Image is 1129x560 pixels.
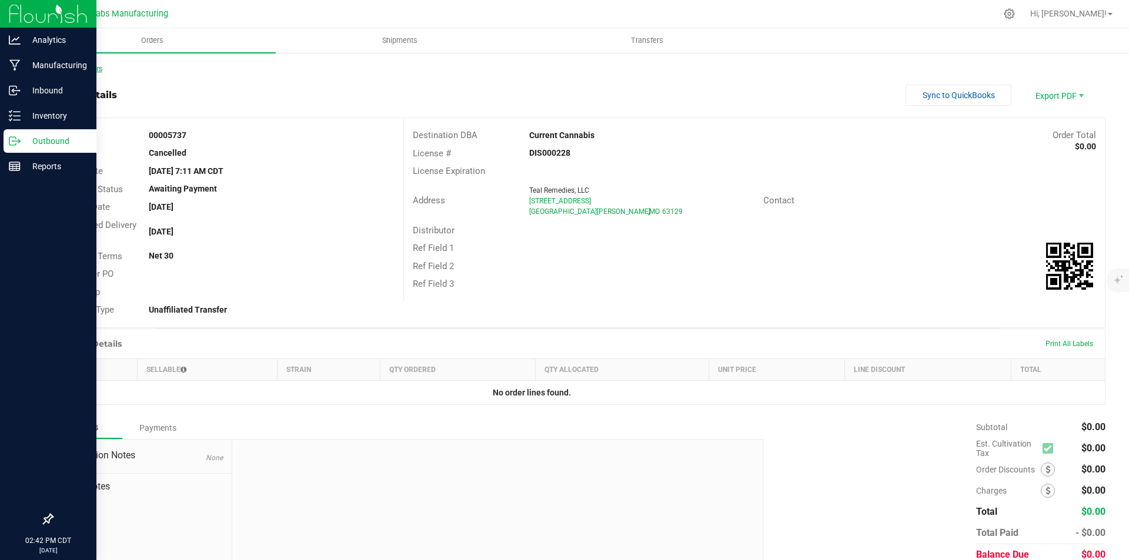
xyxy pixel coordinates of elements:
[149,166,223,176] strong: [DATE] 7:11 AM CDT
[535,358,709,380] th: Qty Allocated
[976,465,1041,474] span: Order Discounts
[21,134,91,148] p: Outbound
[1046,340,1093,348] span: Print All Labels
[206,454,223,462] span: None
[9,160,21,172] inline-svg: Reports
[1002,8,1017,19] div: Manage settings
[1081,442,1105,454] span: $0.00
[413,130,477,140] span: Destination DBA
[21,33,91,47] p: Analytics
[976,506,997,517] span: Total
[61,220,136,244] span: Requested Delivery Date
[277,358,380,380] th: Strain
[923,90,995,100] span: Sync to QuickBooks
[5,546,91,555] p: [DATE]
[9,110,21,122] inline-svg: Inventory
[413,225,455,236] span: Distributor
[61,448,223,462] span: Destination Notes
[413,166,485,176] span: License Expiration
[976,527,1018,538] span: Total Paid
[1075,142,1096,151] strong: $0.00
[149,251,173,260] strong: Net 30
[529,186,589,195] span: Teal Remedies, LLC
[21,159,91,173] p: Reports
[976,439,1038,458] span: Est. Cultivation Tax
[122,417,193,438] div: Payments
[28,28,276,53] a: Orders
[9,135,21,147] inline-svg: Outbound
[413,279,454,289] span: Ref Field 3
[61,479,223,494] span: Order Notes
[149,305,227,314] strong: Unaffiliated Transfer
[844,358,1011,380] th: Line Discount
[366,35,433,46] span: Shipments
[413,148,451,159] span: License #
[529,130,594,140] strong: Current Cannabis
[149,227,173,236] strong: [DATE]
[763,195,794,206] span: Contact
[413,261,454,271] span: Ref Field 2
[493,388,571,397] strong: No order lines found.
[276,28,523,53] a: Shipments
[615,35,679,46] span: Transfers
[1081,485,1105,496] span: $0.00
[976,486,1041,495] span: Charges
[1023,85,1094,106] li: Export PDF
[21,83,91,98] p: Inbound
[529,197,591,205] span: [STREET_ADDRESS]
[149,184,217,193] strong: Awaiting Payment
[125,35,179,46] span: Orders
[72,9,168,19] span: Teal Labs Manufacturing
[906,85,1011,106] button: Sync to QuickBooks
[21,58,91,72] p: Manufacturing
[662,207,683,216] span: 63129
[149,148,186,157] strong: Cancelled
[529,148,570,157] strong: DIS000228
[529,207,650,216] span: [GEOGRAPHIC_DATA][PERSON_NAME]
[5,535,91,546] p: 02:42 PM CDT
[9,59,21,71] inline-svg: Manufacturing
[1046,243,1093,290] qrcode: 00005737
[1075,527,1105,538] span: - $0.00
[149,202,173,212] strong: [DATE]
[138,358,278,380] th: Sellable
[1043,440,1058,456] span: Calculate cultivation tax
[380,358,535,380] th: Qty Ordered
[413,195,445,206] span: Address
[976,549,1029,560] span: Balance Due
[9,34,21,46] inline-svg: Analytics
[1030,9,1107,18] span: Hi, [PERSON_NAME]!
[1053,130,1096,140] span: Order Total
[9,85,21,96] inline-svg: Inbound
[1081,506,1105,517] span: $0.00
[1046,243,1093,290] img: Scan me!
[21,109,91,123] p: Inventory
[413,243,454,253] span: Ref Field 1
[1081,464,1105,475] span: $0.00
[1011,358,1105,380] th: Total
[648,207,649,216] span: ,
[149,130,186,140] strong: 00005737
[649,207,660,216] span: MO
[523,28,771,53] a: Transfers
[709,358,844,380] th: Unit Price
[1081,421,1105,432] span: $0.00
[1081,549,1105,560] span: $0.00
[976,422,1007,432] span: Subtotal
